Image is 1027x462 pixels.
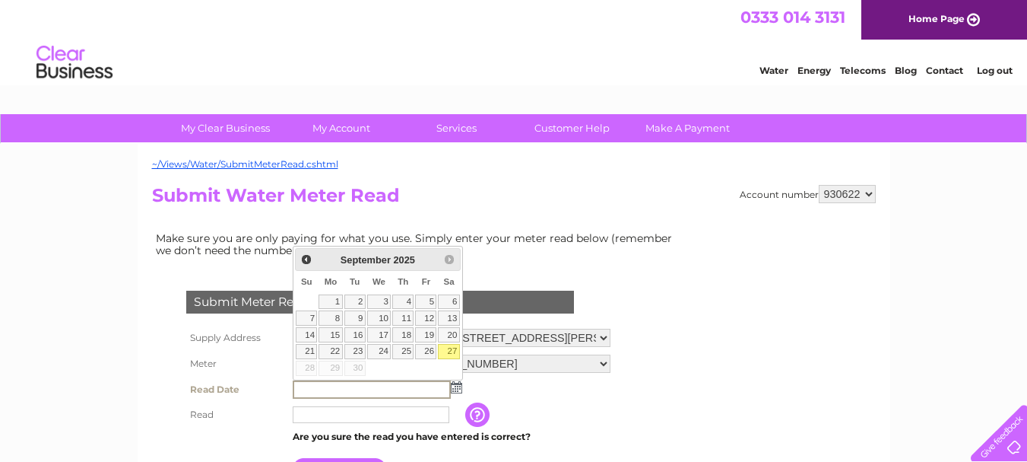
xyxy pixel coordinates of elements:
[319,327,342,343] a: 15
[289,427,614,447] td: Are you sure the read you have entered is correct?
[797,65,831,76] a: Energy
[895,65,917,76] a: Blog
[977,65,1013,76] a: Log out
[840,65,886,76] a: Telecoms
[152,158,338,170] a: ~/Views/Water/SubmitMeterRead.cshtml
[182,377,289,403] th: Read Date
[301,277,312,286] span: Sunday
[372,277,385,286] span: Wednesday
[415,311,436,326] a: 12
[344,327,366,343] a: 16
[415,295,436,310] a: 5
[36,40,113,86] img: logo.png
[344,311,366,326] a: 9
[152,185,876,214] h2: Submit Water Meter Read
[367,327,391,343] a: 17
[182,325,289,351] th: Supply Address
[278,114,404,142] a: My Account
[182,351,289,377] th: Meter
[155,8,873,74] div: Clear Business is a trading name of Verastar Limited (registered in [GEOGRAPHIC_DATA] No. 3667643...
[393,254,414,266] span: 2025
[367,344,391,359] a: 24
[438,327,459,343] a: 20
[438,344,459,359] a: 27
[300,253,312,266] span: Prev
[152,228,684,260] td: Make sure you are only paying for what you use. Simply enter your meter read below (remember we d...
[319,295,342,310] a: 1
[392,344,414,359] a: 25
[740,185,876,203] div: Account number
[319,311,342,326] a: 8
[341,254,391,266] span: September
[740,8,845,27] a: 0333 014 3131
[625,114,750,142] a: Make A Payment
[367,295,391,310] a: 3
[509,114,635,142] a: Customer Help
[465,403,493,427] input: Information
[415,327,436,343] a: 19
[186,291,574,314] div: Submit Meter Read
[438,295,459,310] a: 6
[296,344,317,359] a: 21
[394,114,519,142] a: Services
[344,344,366,359] a: 23
[344,295,366,310] a: 2
[297,250,315,268] a: Prev
[367,311,391,326] a: 10
[163,114,288,142] a: My Clear Business
[319,344,342,359] a: 22
[296,327,317,343] a: 14
[325,277,338,286] span: Monday
[350,277,360,286] span: Tuesday
[422,277,431,286] span: Friday
[451,381,462,393] img: ...
[392,295,414,310] a: 4
[182,403,289,427] th: Read
[759,65,788,76] a: Water
[398,277,408,286] span: Thursday
[438,311,459,326] a: 13
[926,65,963,76] a: Contact
[415,344,436,359] a: 26
[296,311,317,326] a: 7
[392,311,414,326] a: 11
[444,277,455,286] span: Saturday
[392,327,414,343] a: 18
